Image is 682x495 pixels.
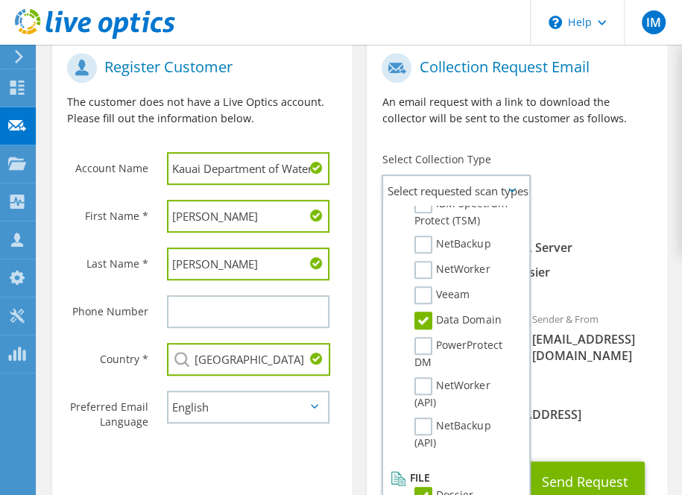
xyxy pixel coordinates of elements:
[382,94,651,127] p: An email request with a link to download the collector will be sent to the customer as follows.
[414,377,514,410] label: NetWorker (API)
[642,10,666,34] span: IM
[67,343,148,367] label: Country *
[490,239,572,256] div: SQL Server
[382,53,644,83] h1: Collection Request Email
[367,379,666,447] div: CC & Reply To
[67,53,329,83] h1: Register Customer
[414,337,514,370] label: PowerProtect DM
[414,286,470,304] label: Veeam
[414,195,514,228] label: IBM Spectrum Protect (TSM)
[517,303,667,371] div: Sender & From
[549,16,562,29] svg: \n
[414,417,514,450] label: NetBackup (API)
[414,261,490,279] label: NetWorker
[67,391,148,429] label: Preferred Email Language
[67,152,148,176] label: Account Name
[383,176,528,206] span: Select requested scan types
[387,469,521,487] li: File
[67,200,148,224] label: First Name *
[414,312,501,330] label: Data Domain
[367,212,666,295] div: Requested Collections
[67,295,148,319] label: Phone Number
[382,152,490,167] label: Select Collection Type
[367,303,517,371] div: To
[414,236,490,253] label: NetBackup
[67,94,337,127] p: The customer does not have a Live Optics account. Please fill out the information below.
[532,331,652,364] span: [EMAIL_ADDRESS][DOMAIN_NAME]
[67,248,148,271] label: Last Name *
